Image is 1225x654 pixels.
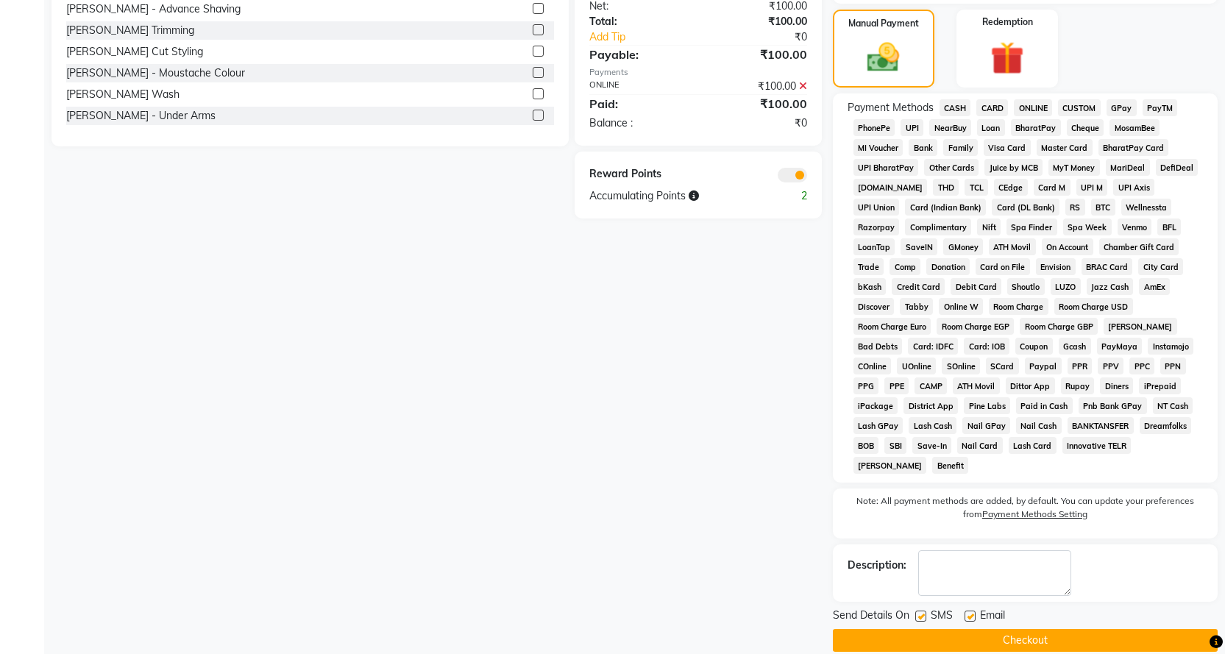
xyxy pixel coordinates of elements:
div: Payments [589,66,807,79]
span: CUSTOM [1058,99,1101,116]
span: Shoutlo [1007,278,1045,295]
span: [PERSON_NAME] [853,457,927,474]
span: Discover [853,298,895,315]
span: UPI Union [853,199,900,216]
span: Lash GPay [853,417,903,434]
span: SMS [931,608,953,626]
span: iPackage [853,397,898,414]
span: Cheque [1067,119,1104,136]
div: [PERSON_NAME] - Under Arms [66,108,216,124]
span: iPrepaid [1139,377,1181,394]
span: Coupon [1015,338,1053,355]
span: Card: IOB [964,338,1009,355]
span: Card (Indian Bank) [905,199,986,216]
span: Nail Card [957,437,1003,454]
span: Bad Debts [853,338,903,355]
span: Paid in Cash [1016,397,1073,414]
div: [PERSON_NAME] - Moustache Colour [66,65,245,81]
span: Venmo [1118,218,1152,235]
span: Comp [890,258,920,275]
span: Room Charge USD [1054,298,1133,315]
span: Wellnessta [1121,199,1172,216]
div: Description: [848,558,906,573]
span: BTC [1091,199,1115,216]
img: _cash.svg [857,39,909,76]
span: BOB [853,437,879,454]
span: PPN [1160,358,1186,374]
div: Payable: [578,46,698,63]
span: Razorpay [853,218,900,235]
div: Balance : [578,115,698,131]
span: MariDeal [1106,159,1150,176]
span: PPE [884,377,909,394]
div: [PERSON_NAME] - Advance Shaving [66,1,241,17]
span: Visa Card [984,139,1031,156]
span: Diners [1100,377,1133,394]
span: Paypal [1025,358,1062,374]
a: Add Tip [578,29,718,45]
div: ₹100.00 [698,46,818,63]
span: BANKTANSFER [1068,417,1134,434]
span: Send Details On [833,608,909,626]
span: [DOMAIN_NAME] [853,179,928,196]
span: Other Cards [924,159,979,176]
span: Master Card [1037,139,1093,156]
button: Checkout [833,629,1218,652]
span: UOnline [897,358,936,374]
span: Debit Card [951,278,1001,295]
span: PPR [1068,358,1093,374]
div: 2 [758,188,817,204]
span: Benefit [932,457,968,474]
span: Credit Card [892,278,945,295]
span: ATH Movil [989,238,1036,255]
span: City Card [1138,258,1183,275]
span: SOnline [942,358,980,374]
span: SaveIN [901,238,937,255]
label: Redemption [982,15,1033,29]
span: BharatPay [1011,119,1061,136]
span: Chamber Gift Card [1099,238,1179,255]
div: ₹100.00 [698,95,818,113]
span: bKash [853,278,887,295]
span: Room Charge EGP [937,318,1014,335]
span: NearBuy [929,119,971,136]
span: Card (DL Bank) [992,199,1059,216]
span: Rupay [1061,377,1095,394]
span: UPI Axis [1113,179,1154,196]
span: Trade [853,258,884,275]
span: BharatPay Card [1098,139,1169,156]
div: ONLINE [578,79,698,94]
span: PayTM [1143,99,1178,116]
span: THD [933,179,959,196]
label: Manual Payment [848,17,919,30]
img: _gift.svg [980,38,1034,79]
span: Juice by MCB [984,159,1043,176]
span: Nail Cash [1016,417,1062,434]
span: PPG [853,377,879,394]
label: Note: All payment methods are added, by default. You can update your preferences from [848,494,1203,527]
span: Save-In [912,437,951,454]
span: CASH [940,99,971,116]
span: SCard [986,358,1019,374]
span: Lash Card [1009,437,1057,454]
div: ₹0 [698,115,818,131]
span: UPI [901,119,923,136]
span: PhonePe [853,119,895,136]
span: Innovative TELR [1062,437,1132,454]
span: PPV [1098,358,1123,374]
span: Loan [977,119,1005,136]
span: Pine Labs [964,397,1010,414]
span: Room Charge Euro [853,318,931,335]
span: Envision [1036,258,1076,275]
span: Complimentary [905,218,971,235]
div: [PERSON_NAME] Wash [66,87,180,102]
span: AmEx [1139,278,1170,295]
span: Nail GPay [962,417,1010,434]
span: COnline [853,358,892,374]
span: District App [903,397,958,414]
span: GMoney [943,238,983,255]
span: Room Charge [989,298,1048,315]
div: [PERSON_NAME] Cut Styling [66,44,203,60]
span: ONLINE [1014,99,1052,116]
div: Total: [578,14,698,29]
